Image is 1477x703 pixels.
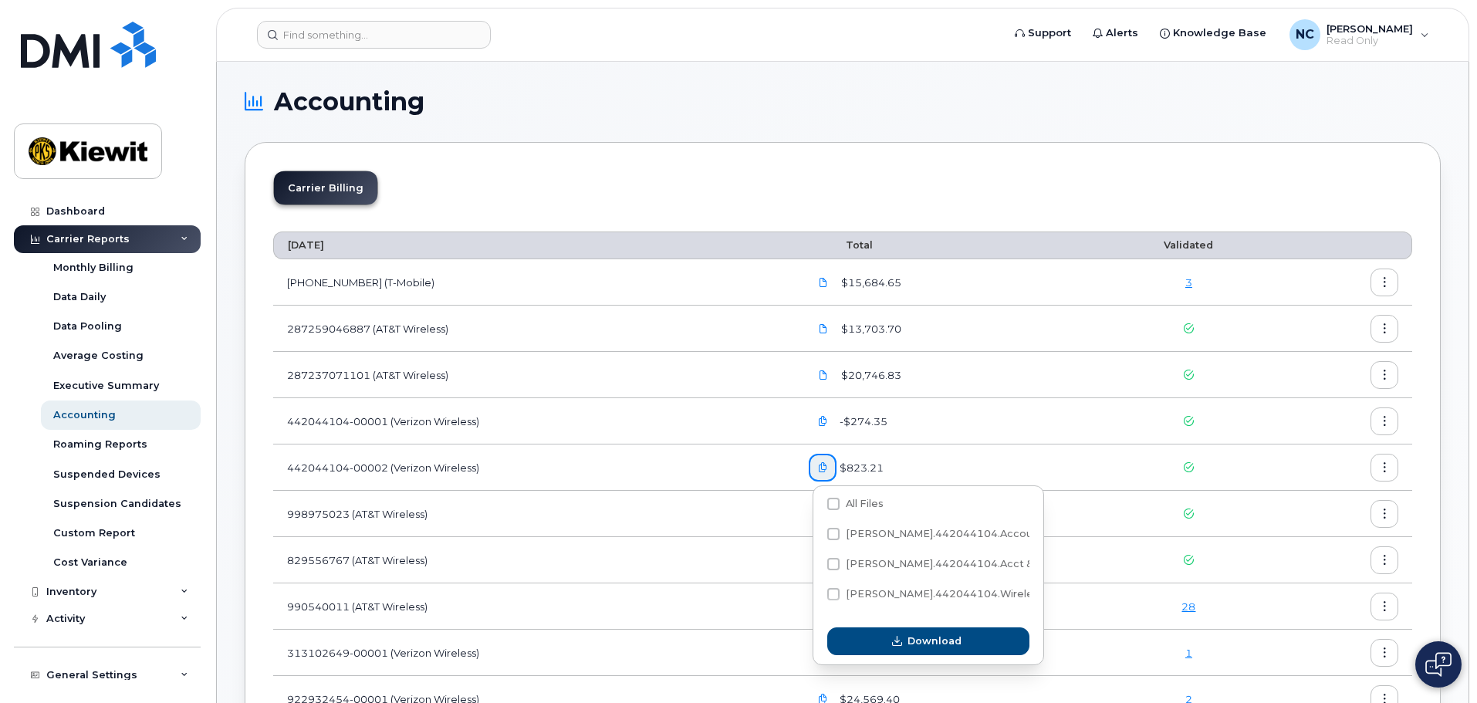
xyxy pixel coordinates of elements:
a: Kiewit.998975023_20250708_F.pdf [809,500,838,527]
td: 287259046887 (AT&T Wireless) [273,306,795,352]
span: Kiewit.442044104.Account & Wireless Summary_202507.txt [827,531,1029,542]
a: 1 [1185,647,1192,659]
a: 3 [1185,276,1192,289]
a: Kiewit.973402207.statement-DETAIL-Jun30-Jul292025.pdf [809,269,838,296]
span: $13,703.70 [838,322,901,336]
td: 990540011 (AT&T Wireless) [273,583,795,630]
td: 442044104-00001 (Verizon Wireless) [273,398,795,444]
span: Kiewit.442044104.Acct & Wireless Charges Detail Summary Usage_202507.txt [827,561,1029,573]
span: $15,684.65 [838,275,901,290]
th: [DATE] [273,232,795,259]
span: Kiewit.442044104.Wireless Usage Detail_202507.txt [827,591,1029,603]
span: $20,746.83 [838,368,901,383]
span: [PERSON_NAME].442044104.Acct &...txt [846,558,1055,569]
span: [PERSON_NAME].442044104.Wirele...txt [846,588,1055,600]
a: Kiewit.287259046887_20250702_F.pdf [809,315,838,342]
img: Open chat [1425,652,1452,677]
td: 313102649-00001 (Verizon Wireless) [273,630,795,676]
button: Download [827,627,1029,655]
td: 442044104-00002 (Verizon Wireless) [273,444,795,491]
td: 287237071101 (AT&T Wireless) [273,352,795,398]
td: [PHONE_NUMBER] (T-Mobile) [273,259,795,306]
span: Download [907,634,962,648]
span: Accounting [274,90,424,113]
span: Total [809,239,873,251]
a: Kiewit.287237071101_20250702_F.pdf [809,361,838,388]
td: 998975023 (AT&T Wireless) [273,491,795,537]
span: All Files [846,498,884,509]
a: 28 [1181,600,1195,613]
span: $823.21 [837,461,884,475]
span: -$274.35 [837,414,887,429]
th: Validated [1097,232,1280,259]
a: Kiewit.990540011_20250727_F.pdf [809,593,838,620]
span: [PERSON_NAME].442044104.Accoun...txt [846,528,1060,539]
a: Kiewit.829556767_20250702_F.pdf [809,546,838,573]
td: 829556767 (AT&T Wireless) [273,537,795,583]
